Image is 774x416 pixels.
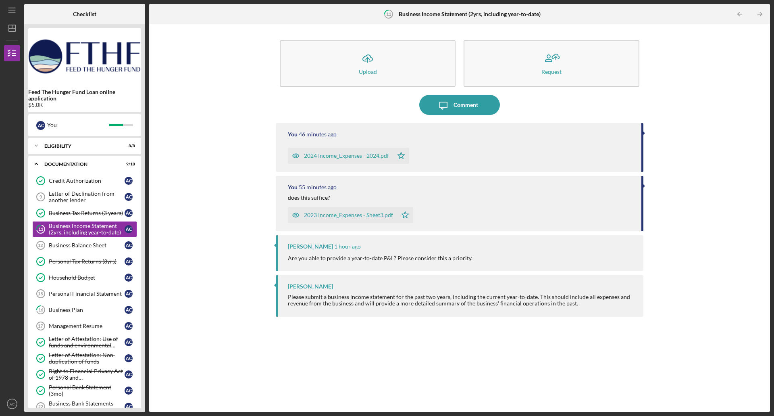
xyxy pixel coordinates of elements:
div: You [288,131,298,138]
time: 2025-08-12 20:50 [299,131,337,138]
div: Comment [454,95,478,115]
tspan: 12 [38,243,43,248]
a: Credit AuthorizationAC [32,173,137,189]
div: Credit Authorization [49,178,125,184]
a: Right to Financial Privacy Act of 1978 and AcknowledgementAC [32,366,137,383]
div: A C [125,193,133,201]
div: Business Bank Statements (3mos) [49,400,125,413]
div: You [47,118,109,132]
div: Personal Bank Statement (3mo) [49,384,125,397]
a: Personal Bank Statement (3mo)AC [32,383,137,399]
div: A C [125,338,133,346]
tspan: 11 [386,11,391,17]
div: A C [125,354,133,362]
a: 17Management ResumeAC [32,318,137,334]
button: 2023 Income_Expenses - Sheet3.pdf [288,207,413,223]
div: Request [541,69,562,75]
div: A C [125,290,133,298]
div: $5.0K [28,102,141,108]
a: 12Business Balance SheetAC [32,237,137,253]
div: Upload [359,69,377,75]
text: AC [9,402,15,406]
button: Comment [419,95,500,115]
div: Management Resume [49,323,125,329]
div: A C [125,306,133,314]
div: A C [125,274,133,282]
b: Feed The Hunger Fund Loan online application [28,89,141,102]
div: 2023 Income_Expenses - Sheet3.pdf [304,212,393,218]
div: A C [36,121,45,130]
tspan: 22 [38,404,43,409]
tspan: 17 [38,324,43,328]
div: Letter of Attestation: Non-duplication of funds [49,352,125,365]
div: A C [125,387,133,395]
button: AC [4,396,20,412]
div: does this suffice? [288,194,330,201]
div: Personal Financial Statement [49,291,125,297]
a: Personal Tax Returns (3yrs)AC [32,253,137,270]
a: Letter of Attestation: Use of funds and environmental complianceAC [32,334,137,350]
a: 15Personal Financial StatementAC [32,286,137,302]
time: 2025-08-12 20:40 [299,184,337,190]
div: Personal Tax Returns (3yrs) [49,258,125,265]
div: You [288,184,298,190]
div: A C [125,241,133,249]
div: [PERSON_NAME] [288,283,333,290]
div: Business Plan [49,307,125,313]
div: Business Balance Sheet [49,242,125,249]
b: Business Income Statement (2yrs, including year-to-date) [399,11,541,17]
div: Letter of Declination from another lender [49,190,125,203]
div: 8 / 8 [121,144,135,148]
button: 2024 Income_Expenses - 2024.pdf [288,148,409,164]
time: 2025-08-12 20:23 [334,243,361,250]
tspan: 16 [38,307,44,313]
div: Letter of Attestation: Use of funds and environmental compliance [49,336,125,349]
div: Eligibility [44,144,115,148]
a: Letter of Attestation: Non-duplication of fundsAC [32,350,137,366]
b: Checklist [73,11,96,17]
img: Product logo [28,32,141,81]
div: 9 / 18 [121,162,135,167]
p: Are you able to provide a year-to-date P&L? Please consider this a priority. [288,254,472,263]
a: 11Business Income Statement (2yrs, including year-to-date)AC [32,221,137,237]
div: Documentation [44,162,115,167]
tspan: 15 [38,291,43,296]
a: Household BudgetAC [32,270,137,286]
button: Request [464,40,639,87]
button: Upload [280,40,456,87]
div: A C [125,322,133,330]
div: A C [125,225,133,233]
a: 9Letter of Declination from another lenderAC [32,189,137,205]
div: Business Tax Returns (3 years) [49,210,125,216]
a: 16Business PlanAC [32,302,137,318]
div: Right to Financial Privacy Act of 1978 and Acknowledgement [49,368,125,381]
div: A C [125,177,133,185]
a: 22Business Bank Statements (3mos)AC [32,399,137,415]
div: Please submit a business income statement for the past two years, including the current year-to-d... [288,294,635,307]
div: Business Income Statement (2yrs, including year-to-date) [49,223,125,236]
div: [PERSON_NAME] [288,243,333,250]
div: Household Budget [49,274,125,281]
div: A C [125,257,133,265]
div: 2024 Income_Expenses - 2024.pdf [304,153,389,159]
div: A C [125,209,133,217]
a: Business Tax Returns (3 years)AC [32,205,137,221]
div: A C [125,403,133,411]
div: A C [125,370,133,378]
tspan: 9 [40,194,42,199]
tspan: 11 [38,227,43,232]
